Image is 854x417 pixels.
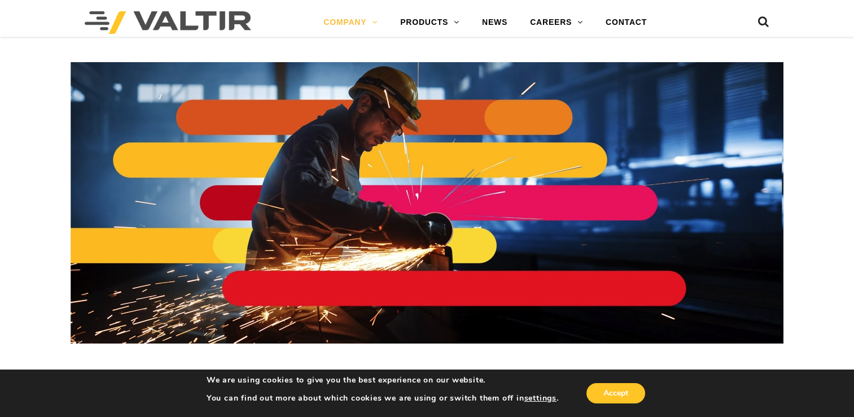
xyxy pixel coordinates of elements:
[389,11,471,34] a: PRODUCTS
[85,11,251,34] img: Valtir
[594,11,658,34] a: CONTACT
[471,11,519,34] a: NEWS
[207,375,559,385] p: We are using cookies to give you the best experience on our website.
[312,11,389,34] a: COMPANY
[519,11,594,34] a: CAREERS
[207,393,559,403] p: You can find out more about which cookies we are using or switch them off in .
[524,393,557,403] button: settings
[586,383,645,403] button: Accept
